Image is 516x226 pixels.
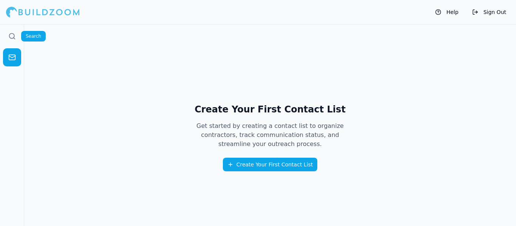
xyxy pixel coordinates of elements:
h1: Create Your First Contact List [185,103,355,115]
p: Search [26,33,41,39]
p: Get started by creating a contact list to organize contractors, track communication status, and s... [185,121,355,149]
button: Create Your First Contact List [223,158,318,171]
button: Sign Out [468,6,510,18]
button: Help [431,6,462,18]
